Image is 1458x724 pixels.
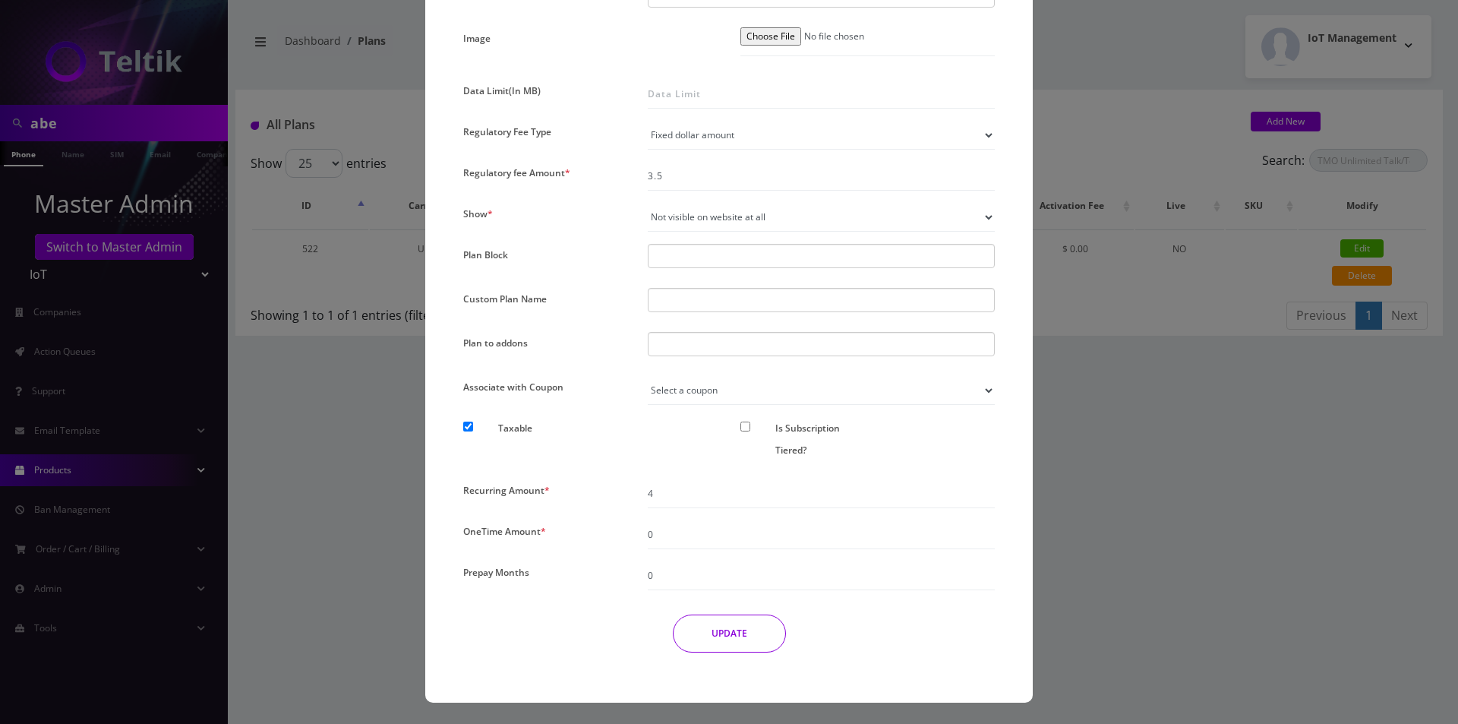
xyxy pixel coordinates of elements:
[463,561,529,583] label: Prepay Months
[463,162,570,184] label: Regulatory fee Amount
[463,244,508,266] label: Plan Block
[648,520,995,549] input: One Time Amount
[498,417,532,439] label: Taxable
[463,203,493,225] label: Show
[648,479,995,508] input: Recurring Amount
[463,288,547,310] label: Custom Plan Name
[463,479,550,501] label: Recurring Amount
[463,376,563,398] label: Associate with Coupon
[463,80,541,102] label: Data Limit(In MB)
[463,27,491,49] label: Image
[463,332,528,354] label: Plan to addons
[463,121,551,143] label: Regulatory Fee Type
[648,80,995,109] input: Data Limit
[648,561,995,590] input: Prepay Months
[775,417,857,461] label: Is Subscription Tiered?
[463,520,546,542] label: OneTime Amount
[673,615,786,653] button: UPDATE
[648,162,995,191] input: Regulatory fee Amount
